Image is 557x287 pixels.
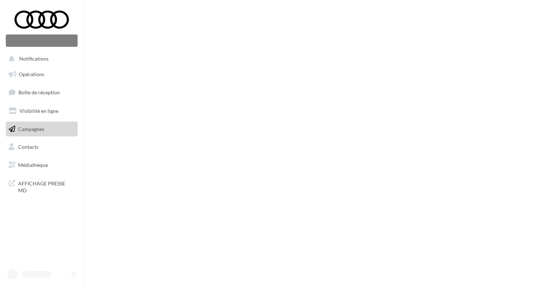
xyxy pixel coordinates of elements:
[4,157,79,173] a: Médiathèque
[19,71,44,77] span: Opérations
[19,56,49,62] span: Notifications
[4,103,79,119] a: Visibilité en ligne
[4,85,79,100] a: Boîte de réception
[18,89,60,95] span: Boîte de réception
[18,162,48,168] span: Médiathèque
[18,126,44,132] span: Campagnes
[4,139,79,155] a: Contacts
[18,144,38,150] span: Contacts
[6,34,78,47] div: Nouvelle campagne
[4,122,79,137] a: Campagnes
[18,179,75,194] span: AFFICHAGE PRESSE MD
[4,67,79,82] a: Opérations
[20,108,58,114] span: Visibilité en ligne
[4,176,79,197] a: AFFICHAGE PRESSE MD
